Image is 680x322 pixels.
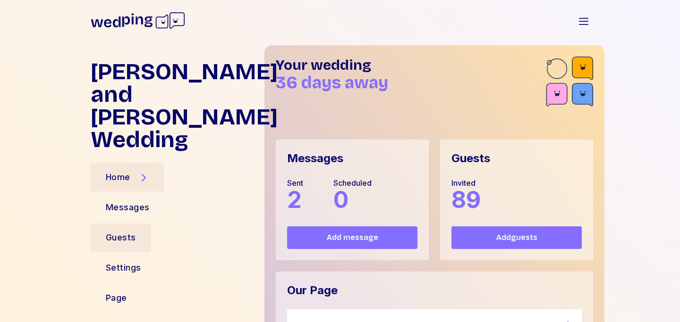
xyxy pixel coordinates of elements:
div: Page [106,291,127,305]
h1: [PERSON_NAME] and [PERSON_NAME] Wedding [91,60,257,151]
span: 2 [287,186,302,214]
div: Our Page [287,283,338,298]
img: guest-accent-br.svg [546,57,593,109]
span: Add guests [496,232,537,243]
div: Scheduled [333,177,372,189]
div: Sent [287,177,303,189]
span: 0 [333,186,348,214]
div: Messages [287,151,343,166]
div: Invited [451,177,481,189]
div: Home [106,171,130,184]
h1: Your wedding [276,57,546,74]
button: Addguests [451,226,582,249]
div: Guests [106,231,136,244]
button: Add message [287,226,417,249]
div: Settings [106,261,141,274]
span: 89 [451,186,481,214]
div: Messages [106,201,150,214]
span: 36 days away [276,73,388,93]
div: Guests [451,151,490,166]
span: Add message [327,232,378,243]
